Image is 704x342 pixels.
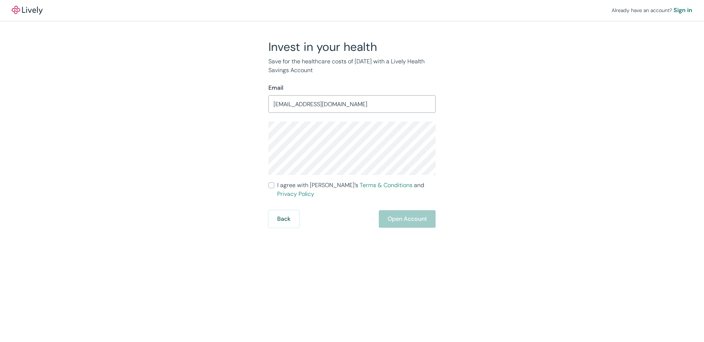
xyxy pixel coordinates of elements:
h2: Invest in your health [268,40,436,54]
span: I agree with [PERSON_NAME]’s and [277,181,436,198]
p: Save for the healthcare costs of [DATE] with a Lively Health Savings Account [268,57,436,75]
a: LivelyLively [12,6,43,15]
img: Lively [12,6,43,15]
a: Terms & Conditions [360,181,412,189]
a: Privacy Policy [277,190,314,198]
label: Email [268,83,283,92]
div: Already have an account? [612,6,692,15]
a: Sign in [674,6,692,15]
button: Back [268,210,299,228]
